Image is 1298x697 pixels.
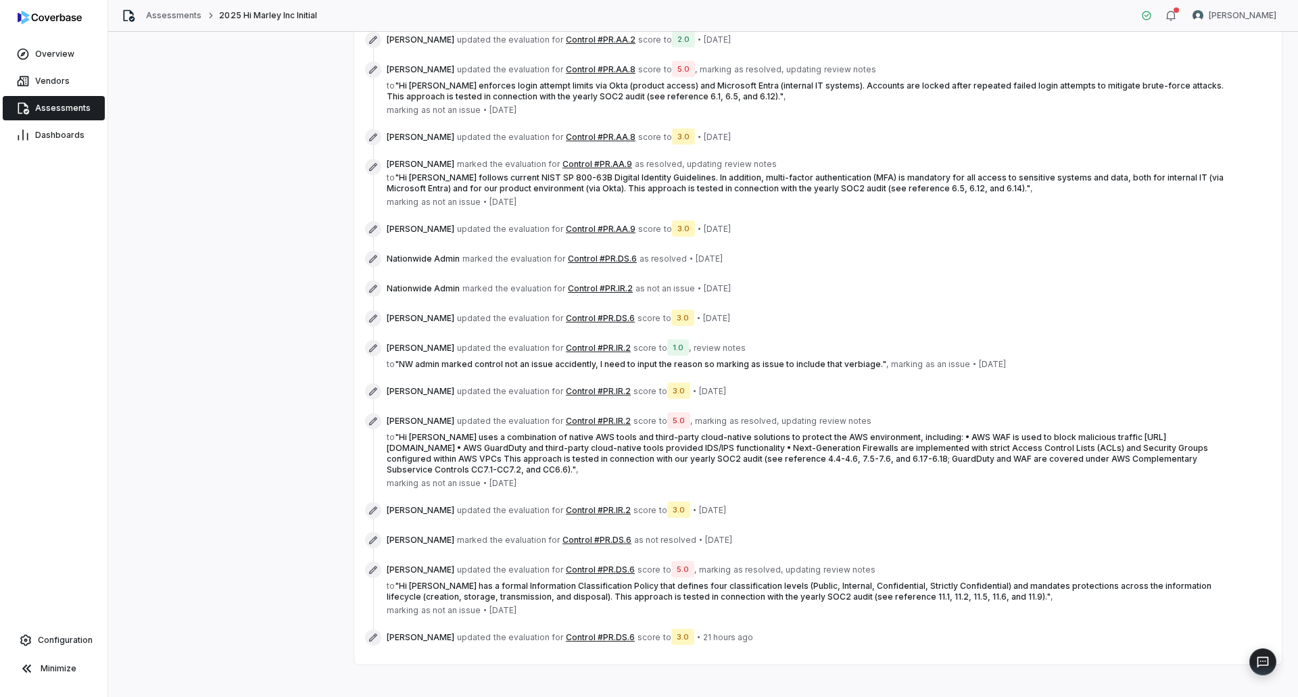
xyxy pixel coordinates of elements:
[387,105,418,116] span: marking
[490,535,560,546] span: the evaluation for
[926,359,970,370] span: as an issue
[782,416,817,427] span: updating
[457,159,487,170] span: marked
[387,172,1224,193] span: " Hi [PERSON_NAME] follows current NIST SP 800-63B Digital Identity Guidelines. In addition, mult...
[489,197,516,208] span: [DATE]
[1193,10,1203,21] img: Nic Weilbacher avatar
[457,224,491,235] span: updated
[667,502,690,518] span: 3.0
[696,254,723,264] span: [DATE]
[494,386,563,397] span: the evaluation for
[672,31,695,47] span: 2.0
[694,564,696,575] span: ,
[693,504,696,515] span: •
[3,96,105,120] a: Assessments
[824,64,876,75] span: review notes
[697,631,700,642] span: •
[146,10,201,21] a: Assessments
[387,478,418,489] span: marking
[566,343,631,354] button: Control #PR.IR.2
[635,159,684,170] span: as resolved ,
[421,197,481,208] span: as not an issue
[690,416,692,426] span: ,
[387,505,454,516] span: [PERSON_NAME]
[494,343,563,354] span: the evaluation for
[638,564,660,575] span: score
[387,80,1224,101] span: " Hi [PERSON_NAME] enforces login attempt limits via Okta (product access) and Microsoft Entra (i...
[387,343,454,354] span: [PERSON_NAME]
[566,505,631,516] button: Control #PR.IR.2
[672,128,695,145] span: 3.0
[689,343,691,353] span: ,
[566,313,635,324] button: Control #PR.DS.6
[695,64,697,74] span: ,
[633,416,656,427] span: score
[703,632,753,643] span: 21 hours ago
[725,159,777,170] span: review notes
[638,64,661,75] span: score
[659,416,667,426] span: to
[566,64,635,75] button: Control #PR.AA.8
[387,632,454,643] span: [PERSON_NAME]
[784,91,786,101] span: ,
[786,564,821,575] span: updating
[387,416,454,427] span: [PERSON_NAME]
[663,313,671,323] span: to
[219,10,317,21] span: 2025 Hi Marley Inc Initial
[891,359,923,370] span: marking
[457,313,491,324] span: updated
[457,505,491,516] span: updated
[35,103,91,114] span: Assessments
[489,605,516,616] span: [DATE]
[494,416,563,427] span: the evaluation for
[3,123,105,147] a: Dashboards
[819,416,871,427] span: review notes
[1209,10,1276,21] span: [PERSON_NAME]
[387,64,454,75] span: [PERSON_NAME]
[3,42,105,66] a: Overview
[421,105,481,116] span: as not an issue
[703,313,730,324] span: [DATE]
[387,564,454,575] span: [PERSON_NAME]
[886,359,888,369] span: ,
[387,432,395,442] span: to
[671,310,694,326] span: 3.0
[633,343,656,354] span: score
[457,343,491,354] span: updated
[483,604,487,615] span: •
[387,283,460,294] span: Nationwide Admin
[638,224,661,235] span: score
[694,343,746,354] span: review notes
[387,386,454,397] span: [PERSON_NAME]
[3,69,105,93] a: Vendors
[387,581,1211,602] span: " Hi [PERSON_NAME] has a formal Information Classification Policy that defines four classificatio...
[664,64,672,74] span: to
[693,385,696,396] span: •
[704,224,731,235] span: [DATE]
[462,283,493,294] span: marked
[671,629,694,645] span: 3.0
[697,312,700,323] span: •
[387,359,395,369] span: to
[687,159,722,170] span: updating
[698,223,701,234] span: •
[35,49,74,59] span: Overview
[387,581,395,591] span: to
[457,386,491,397] span: updated
[387,34,454,45] span: [PERSON_NAME]
[483,196,487,207] span: •
[979,359,1006,370] span: [DATE]
[457,416,491,427] span: updated
[698,34,701,45] span: •
[494,505,563,516] span: the evaluation for
[568,254,637,264] button: Control #PR.DS.6
[483,104,487,115] span: •
[704,34,731,45] span: [DATE]
[568,283,633,294] button: Control #PR.IR.2
[566,416,631,427] button: Control #PR.IR.2
[562,535,631,546] button: Control #PR.DS.6
[387,224,454,235] span: [PERSON_NAME]
[566,132,635,143] button: Control #PR.AA.8
[496,254,565,264] span: the evaluation for
[734,564,783,575] span: as resolved ,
